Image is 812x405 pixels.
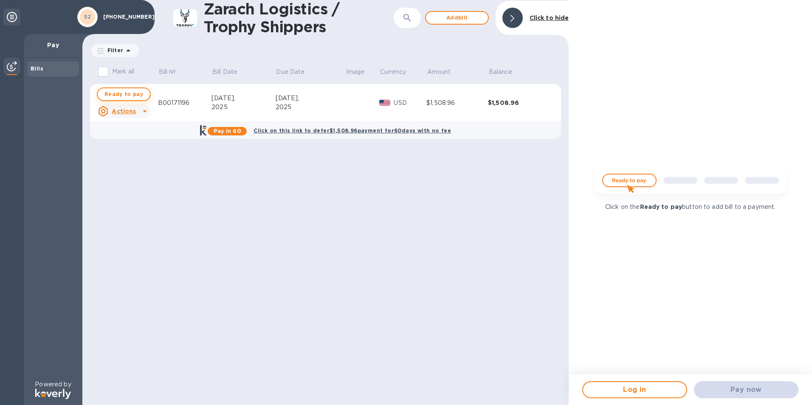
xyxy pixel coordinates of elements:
p: Due Date [276,67,304,76]
span: Balance [489,67,524,76]
p: Bill № [159,67,176,76]
p: Image [346,67,365,76]
b: Click to hide [530,14,569,21]
div: [DATE], [276,94,345,103]
span: Due Date [276,67,316,76]
span: Amount [427,67,462,76]
p: [PHONE_NUMBER] [103,14,146,20]
p: Currency [380,67,406,76]
img: USD [379,100,391,106]
button: Log in [582,381,687,398]
b: Bills [31,65,43,72]
div: 2025 [276,103,345,112]
b: Click on this link to defer $1,508.96 payment for 60 days with no fee [254,127,451,134]
div: B00171196 [158,98,211,107]
b: Pay in 60 [214,128,241,134]
span: Log in [590,385,679,395]
p: Filter [104,47,123,54]
div: $1,508.96 [488,98,550,107]
div: 2025 [211,103,276,112]
p: Amount [427,67,451,76]
p: Balance [489,67,513,76]
button: Ready to pay [97,87,151,101]
div: $1,508.96 [426,98,488,107]
img: Logo [35,389,71,399]
p: Pay [31,41,76,49]
p: Powered by [35,380,71,389]
b: Ready to pay [640,203,682,210]
button: Addbill [425,11,489,25]
div: [DATE], [211,94,276,103]
span: Bill Date [212,67,248,76]
p: Mark all [112,67,134,76]
p: Click on the button to add bill to a payment. [605,202,775,211]
u: Actions [112,108,136,115]
span: Add bill [433,13,481,23]
span: Bill № [159,67,187,76]
p: Bill Date [212,67,237,76]
p: USD [394,98,426,107]
b: 52 [84,14,91,20]
span: Ready to pay [104,89,143,99]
